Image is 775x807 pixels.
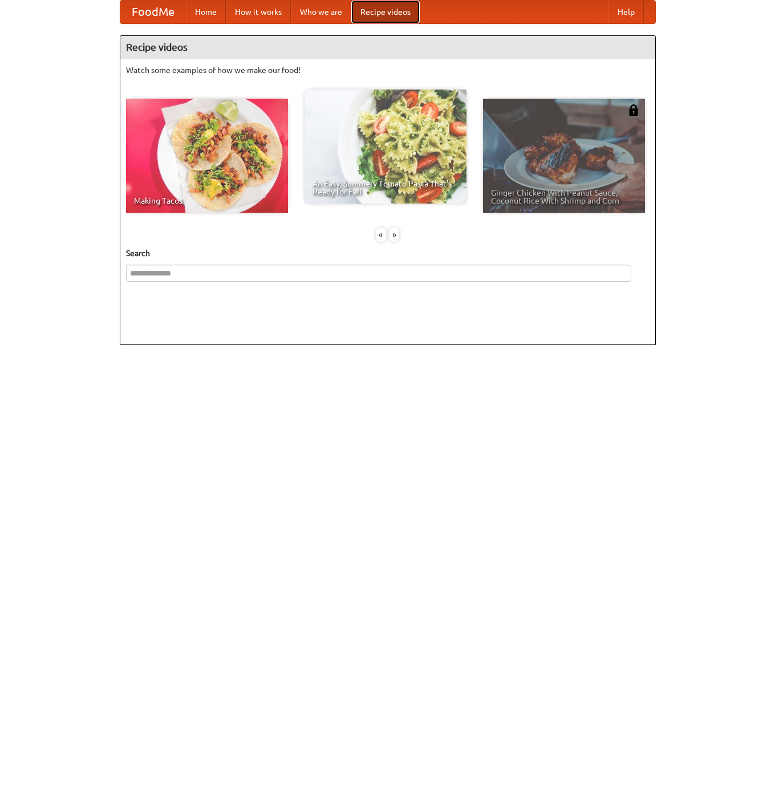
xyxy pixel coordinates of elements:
h4: Recipe videos [120,36,655,59]
img: 483408.png [628,104,639,116]
div: « [376,228,386,242]
a: An Easy, Summery Tomato Pasta That's Ready for Fall [305,90,466,204]
a: How it works [226,1,291,23]
a: FoodMe [120,1,186,23]
a: Home [186,1,226,23]
span: An Easy, Summery Tomato Pasta That's Ready for Fall [313,180,458,196]
p: Watch some examples of how we make our food! [126,64,650,76]
a: Help [608,1,644,23]
a: Recipe videos [351,1,420,23]
h5: Search [126,248,650,259]
div: » [389,228,399,242]
span: Making Tacos [134,197,280,205]
a: Who we are [291,1,351,23]
a: Making Tacos [126,99,288,213]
